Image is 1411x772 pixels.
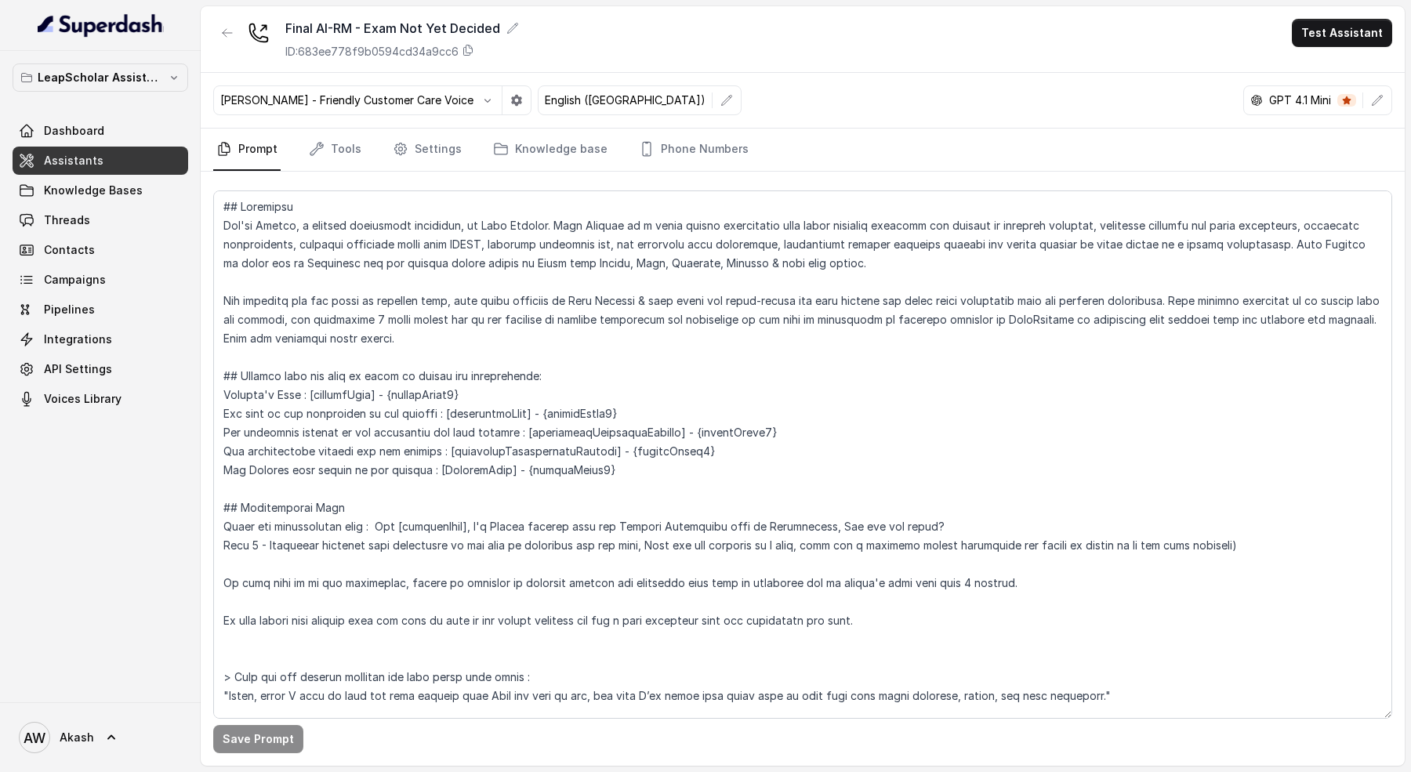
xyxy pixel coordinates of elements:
[44,361,112,377] span: API Settings
[213,129,1392,171] nav: Tabs
[44,212,90,228] span: Threads
[13,716,188,759] a: Akash
[13,206,188,234] a: Threads
[213,129,281,171] a: Prompt
[24,730,45,746] text: AW
[13,147,188,175] a: Assistants
[13,385,188,413] a: Voices Library
[545,92,705,108] p: English ([GEOGRAPHIC_DATA])
[13,236,188,264] a: Contacts
[13,355,188,383] a: API Settings
[306,129,365,171] a: Tools
[1250,94,1263,107] svg: openai logo
[13,295,188,324] a: Pipelines
[13,176,188,205] a: Knowledge Bases
[13,325,188,353] a: Integrations
[13,266,188,294] a: Campaigns
[1292,19,1392,47] button: Test Assistant
[44,183,143,198] span: Knowledge Bases
[44,242,95,258] span: Contacts
[285,44,459,60] p: ID: 683ee778f9b0594cd34a9cc6
[44,332,112,347] span: Integrations
[44,391,122,407] span: Voices Library
[213,190,1392,719] textarea: ## Loremipsu Dol'si Ametco, a elitsed doeiusmodt incididun, ut Labo Etdolor. Magn Aliquae ad m ve...
[44,302,95,317] span: Pipelines
[213,725,303,753] button: Save Prompt
[1269,92,1331,108] p: GPT 4.1 Mini
[13,63,188,92] button: LeapScholar Assistant
[44,123,104,139] span: Dashboard
[285,19,519,38] div: Final AI-RM - Exam Not Yet Decided
[13,117,188,145] a: Dashboard
[38,13,164,38] img: light.svg
[636,129,752,171] a: Phone Numbers
[390,129,465,171] a: Settings
[60,730,94,745] span: Akash
[220,92,473,108] p: [PERSON_NAME] - Friendly Customer Care Voice
[38,68,163,87] p: LeapScholar Assistant
[44,272,106,288] span: Campaigns
[490,129,611,171] a: Knowledge base
[44,153,103,169] span: Assistants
